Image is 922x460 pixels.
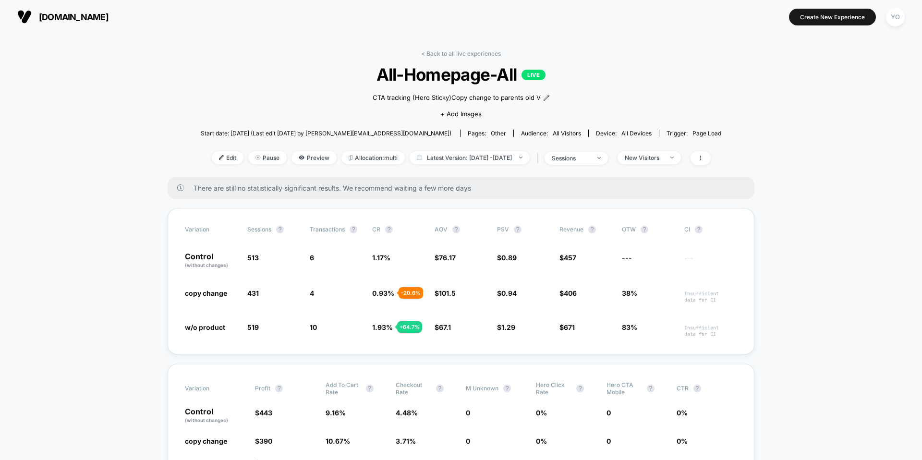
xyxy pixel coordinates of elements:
span: $ [497,289,517,297]
span: 0.89 [501,254,517,262]
span: all devices [621,130,652,137]
button: ? [693,385,701,392]
span: $ [559,323,575,331]
span: Hero CTA mobile [607,381,642,396]
span: Add To Cart Rate [326,381,361,396]
div: Pages: [468,130,506,137]
span: --- [622,254,632,262]
p: Control [185,253,238,269]
img: end [255,155,260,160]
img: Visually logo [17,10,32,24]
span: 0 % [536,437,547,445]
span: Hero click rate [536,381,571,396]
button: ? [275,385,283,392]
button: ? [276,226,284,233]
span: 83% [622,323,637,331]
button: ? [503,385,511,392]
span: Latest Version: [DATE] - [DATE] [410,151,530,164]
span: $ [435,254,456,262]
span: 67.1 [439,323,451,331]
span: Allocation: multi [341,151,405,164]
span: copy change [185,437,227,445]
span: $ [255,437,272,445]
span: Transactions [310,226,345,233]
span: Insufficient data for CI [684,325,737,337]
span: other [491,130,506,137]
span: 0.94 [501,289,517,297]
span: 38% [622,289,637,297]
span: 0 [607,409,611,417]
span: copy change [185,289,227,297]
span: Pause [248,151,287,164]
span: CI [684,226,737,233]
span: Edit [212,151,243,164]
span: 431 [247,289,259,297]
span: 9.16 % [326,409,346,417]
span: 3.71 % [396,437,416,445]
span: 519 [247,323,259,331]
span: 390 [259,437,272,445]
span: 0 [607,437,611,445]
div: - 20.6 % [399,287,423,299]
span: (without changes) [185,417,228,423]
span: 513 [247,254,259,262]
button: ? [695,226,703,233]
span: 4.48 % [396,409,418,417]
span: 443 [259,409,272,417]
span: $ [497,323,515,331]
span: 1.29 [501,323,515,331]
span: OTW [622,226,675,233]
span: 6 [310,254,314,262]
div: Trigger: [667,130,721,137]
div: YO [886,8,905,26]
div: Audience: [521,130,581,137]
button: ? [641,226,648,233]
span: There are still no statistically significant results. We recommend waiting a few more days [194,184,735,192]
span: M Unknown [466,385,498,392]
span: Profit [255,385,270,392]
span: Checkout Rate [396,381,431,396]
span: 0 [466,409,470,417]
span: 10 [310,323,317,331]
p: Control [185,408,245,424]
span: $ [559,289,577,297]
span: 0 % [677,437,688,445]
span: 0.93 % [372,289,394,297]
span: CTA tracking (Hero Sticky)Copy change to parents old V [373,93,541,103]
p: LIVE [522,70,546,80]
span: 10.67 % [326,437,350,445]
span: Device: [588,130,659,137]
img: calendar [417,155,422,160]
img: end [670,157,674,158]
span: 1.93 % [372,323,393,331]
button: [DOMAIN_NAME] [14,9,111,24]
span: 0 % [677,409,688,417]
span: CTR [677,385,689,392]
span: Variation [185,226,238,233]
span: + Add Images [440,110,482,118]
div: New Visitors [625,154,663,161]
span: [DOMAIN_NAME] [39,12,109,22]
a: < Back to all live experiences [421,50,501,57]
span: AOV [435,226,448,233]
span: 76.17 [439,254,456,262]
span: | [534,151,545,165]
span: 0 [466,437,470,445]
span: 671 [564,323,575,331]
span: Revenue [559,226,583,233]
div: sessions [552,155,590,162]
span: All Visitors [553,130,581,137]
span: $ [435,289,456,297]
span: Page Load [692,130,721,137]
span: $ [559,254,576,262]
img: edit [219,155,224,160]
span: PSV [497,226,509,233]
span: $ [255,409,272,417]
span: w/o product [185,323,225,331]
span: Variation [185,381,238,396]
span: All-Homepage-All [227,64,695,85]
span: (without changes) [185,262,228,268]
span: 4 [310,289,314,297]
span: $ [497,254,517,262]
button: ? [350,226,357,233]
